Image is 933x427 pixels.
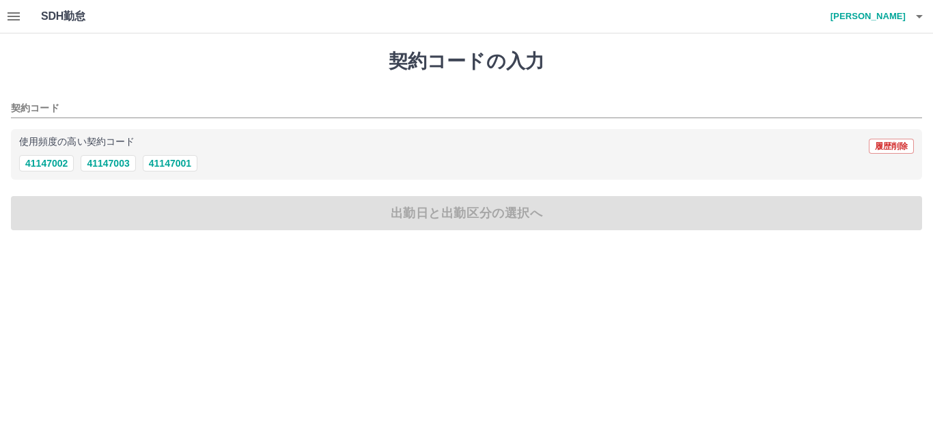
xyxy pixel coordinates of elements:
[143,155,197,171] button: 41147001
[19,155,74,171] button: 41147002
[81,155,135,171] button: 41147003
[11,50,922,73] h1: 契約コードの入力
[19,137,135,147] p: 使用頻度の高い契約コード
[869,139,914,154] button: 履歴削除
